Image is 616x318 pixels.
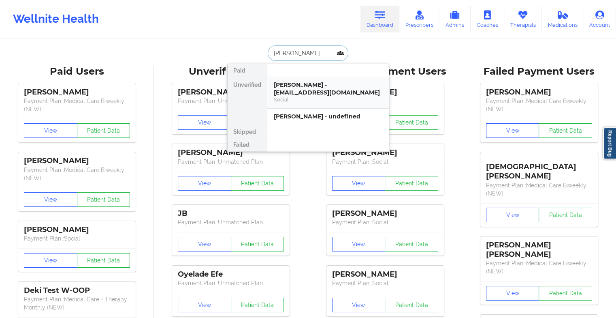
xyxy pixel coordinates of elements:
[486,286,539,301] button: View
[178,298,231,312] button: View
[399,6,439,32] a: Prescribers
[24,166,130,182] p: Payment Plan : Medical Care Biweekly (NEW)
[178,158,284,166] p: Payment Plan : Unmatched Plan
[332,176,386,191] button: View
[486,88,592,97] div: [PERSON_NAME]
[178,88,284,97] div: [PERSON_NAME]
[77,192,130,207] button: Patient Data
[332,279,438,287] p: Payment Plan : Social
[77,253,130,268] button: Patient Data
[385,237,438,251] button: Patient Data
[385,176,438,191] button: Patient Data
[228,77,267,125] div: Unverified
[178,97,284,105] p: Payment Plan : Unmatched Plan
[178,209,284,218] div: JB
[178,270,284,279] div: Oyelade Efe
[539,123,592,138] button: Patient Data
[274,96,382,103] div: Social
[228,138,267,151] div: Failed
[486,241,592,259] div: [PERSON_NAME] [PERSON_NAME]
[332,158,438,166] p: Payment Plan : Social
[583,6,616,32] a: Account
[486,123,539,138] button: View
[468,65,610,78] div: Failed Payment Users
[178,218,284,226] p: Payment Plan : Unmatched Plan
[332,298,386,312] button: View
[332,209,438,218] div: [PERSON_NAME]
[24,88,130,97] div: [PERSON_NAME]
[24,225,130,234] div: [PERSON_NAME]
[178,237,231,251] button: View
[486,97,592,113] p: Payment Plan : Medical Care Biweekly (NEW)
[274,81,382,96] div: [PERSON_NAME] - [EMAIL_ADDRESS][DOMAIN_NAME]
[24,295,130,312] p: Payment Plan : Medical Care + Therapy Monthly (NEW)
[360,6,399,32] a: Dashboard
[385,298,438,312] button: Patient Data
[231,298,284,312] button: Patient Data
[332,270,438,279] div: [PERSON_NAME]
[24,253,77,268] button: View
[274,113,382,120] div: [PERSON_NAME] - undefined
[24,123,77,138] button: View
[439,6,471,32] a: Admins
[332,148,438,157] div: [PERSON_NAME]
[178,115,231,130] button: View
[231,237,284,251] button: Patient Data
[178,279,284,287] p: Payment Plan : Unmatched Plan
[385,115,438,130] button: Patient Data
[24,97,130,113] p: Payment Plan : Medical Care Biweekly (NEW)
[542,6,584,32] a: Medications
[332,237,386,251] button: View
[77,123,130,138] button: Patient Data
[486,181,592,198] p: Payment Plan : Medical Care Biweekly (NEW)
[24,192,77,207] button: View
[160,65,302,78] div: Unverified Users
[228,125,267,138] div: Skipped
[24,156,130,165] div: [PERSON_NAME]
[539,286,592,301] button: Patient Data
[231,176,284,191] button: Patient Data
[332,218,438,226] p: Payment Plan : Social
[486,156,592,181] div: [DEMOGRAPHIC_DATA][PERSON_NAME]
[178,176,231,191] button: View
[539,208,592,222] button: Patient Data
[228,64,267,77] div: Paid
[24,286,130,295] div: Deki Test W-OOP
[486,208,539,222] button: View
[504,6,542,32] a: Therapists
[24,234,130,243] p: Payment Plan : Social
[486,259,592,275] p: Payment Plan : Medical Care Biweekly (NEW)
[471,6,504,32] a: Coaches
[6,65,148,78] div: Paid Users
[603,127,616,159] a: Report Bug
[178,148,284,157] div: [PERSON_NAME]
